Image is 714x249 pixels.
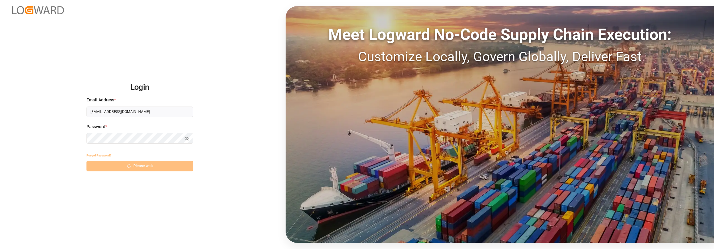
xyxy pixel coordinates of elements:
div: Customize Locally, Govern Globally, Deliver Fast [286,47,714,67]
input: Enter your email [86,107,193,117]
span: Password [86,124,105,130]
h2: Login [86,78,193,97]
div: Meet Logward No-Code Supply Chain Execution: [286,23,714,47]
span: Email Address [86,97,114,103]
img: Logward_new_orange.png [12,6,64,14]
